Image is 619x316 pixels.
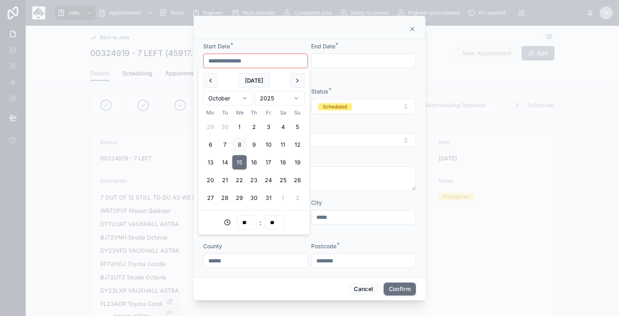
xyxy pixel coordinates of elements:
button: Friday, 31 October 2025 [261,191,276,205]
div: Scheduled [323,103,347,110]
button: Confirm [384,283,416,295]
th: Thursday [247,109,261,116]
button: Saturday, 11 October 2025 [276,137,290,152]
button: Thursday, 30 October 2025 [247,191,261,205]
button: Cancel [349,283,378,295]
button: Thursday, 16 October 2025 [247,155,261,170]
button: Sunday, 2 November 2025 [290,191,305,205]
button: Monday, 13 October 2025 [203,155,218,170]
span: County [203,243,222,249]
button: Wednesday, 15 October 2025, selected [232,155,247,170]
th: Wednesday [232,109,247,116]
th: Monday [203,109,218,116]
button: Friday, 17 October 2025 [261,155,276,170]
button: Saturday, 18 October 2025 [276,155,290,170]
button: Wednesday, 29 October 2025 [232,191,247,205]
button: Tuesday, 30 September 2025 [218,120,232,134]
button: Thursday, 23 October 2025 [247,173,261,187]
div: : [203,215,305,230]
button: [DATE] [238,73,270,88]
button: Saturday, 25 October 2025 [276,173,290,187]
button: Friday, 3 October 2025 [261,120,276,134]
button: Sunday, 19 October 2025 [290,155,305,170]
button: Wednesday, 1 October 2025 [232,120,247,134]
th: Tuesday [218,109,232,116]
button: Monday, 29 September 2025 [203,120,218,134]
button: Select Button [311,99,416,114]
span: Start Date [203,43,230,50]
button: Monday, 27 October 2025 [203,191,218,205]
button: Sunday, 26 October 2025 [290,173,305,187]
button: Saturday, 4 October 2025 [276,120,290,134]
button: Saturday, 1 November 2025 [276,191,290,205]
button: Today, Wednesday, 8 October 2025 [232,137,247,152]
button: Friday, 10 October 2025 [261,137,276,152]
th: Sunday [290,109,305,116]
table: October 2025 [203,109,305,205]
button: Wednesday, 22 October 2025 [232,173,247,187]
span: Status [311,88,328,95]
button: Sunday, 12 October 2025 [290,137,305,152]
button: Sunday, 5 October 2025 [290,120,305,134]
button: Tuesday, 7 October 2025 [218,137,232,152]
button: Tuesday, 21 October 2025 [218,173,232,187]
button: Thursday, 9 October 2025 [247,137,261,152]
button: Tuesday, 14 October 2025 [218,155,232,170]
span: Postcode [311,243,337,249]
th: Friday [261,109,276,116]
button: Monday, 20 October 2025 [203,173,218,187]
button: Thursday, 2 October 2025 [247,120,261,134]
span: End Date [311,43,335,50]
button: Friday, 24 October 2025 [261,173,276,187]
button: Tuesday, 28 October 2025 [218,191,232,205]
th: Saturday [276,109,290,116]
span: City [311,199,322,206]
button: Monday, 6 October 2025 [203,137,218,152]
